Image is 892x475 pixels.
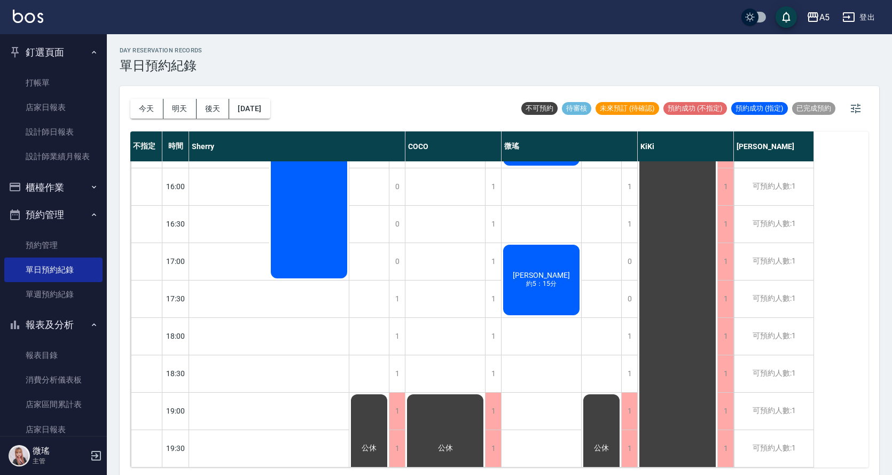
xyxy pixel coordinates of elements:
[734,206,813,243] div: 可預約人數:1
[485,206,501,243] div: 1
[734,430,813,467] div: 可預約人數:1
[389,168,405,205] div: 0
[389,281,405,317] div: 1
[802,6,834,28] button: A5
[162,243,189,280] div: 17:00
[663,104,727,113] span: 預約成功 (不指定)
[163,99,197,119] button: 明天
[621,206,637,243] div: 1
[485,243,501,280] div: 1
[592,443,611,453] span: 公休
[511,271,572,279] span: [PERSON_NAME]
[485,318,501,355] div: 1
[717,243,733,280] div: 1
[9,445,30,466] img: Person
[734,355,813,392] div: 可預約人數:1
[389,206,405,243] div: 0
[717,430,733,467] div: 1
[389,243,405,280] div: 0
[717,281,733,317] div: 1
[734,243,813,280] div: 可預約人數:1
[33,446,87,456] h5: 微瑤
[162,430,189,467] div: 19:30
[717,206,733,243] div: 1
[621,281,637,317] div: 0
[621,318,637,355] div: 1
[838,7,879,27] button: 登出
[4,71,103,95] a: 打帳單
[819,11,830,24] div: A5
[13,10,43,23] img: Logo
[621,430,637,467] div: 1
[731,104,788,113] span: 預約成功 (指定)
[120,58,202,73] h3: 單日預約紀錄
[776,6,797,28] button: save
[189,131,405,161] div: Sherry
[4,368,103,392] a: 消費分析儀表板
[638,131,734,161] div: KiKi
[717,393,733,430] div: 1
[130,131,162,161] div: 不指定
[405,131,502,161] div: COCO
[621,393,637,430] div: 1
[524,279,559,289] span: 約5：15分
[621,168,637,205] div: 1
[502,131,638,161] div: 微瑤
[485,355,501,392] div: 1
[229,99,270,119] button: [DATE]
[389,318,405,355] div: 1
[717,168,733,205] div: 1
[4,95,103,120] a: 店家日報表
[162,205,189,243] div: 16:30
[130,99,163,119] button: 今天
[359,443,379,453] span: 公休
[162,280,189,317] div: 17:30
[4,38,103,66] button: 釘選頁面
[33,456,87,466] p: 主管
[4,417,103,442] a: 店家日報表
[4,144,103,169] a: 設計師業績月報表
[4,282,103,307] a: 單週預約紀錄
[162,355,189,392] div: 18:30
[162,131,189,161] div: 時間
[562,104,591,113] span: 待審核
[521,104,558,113] span: 不可預約
[596,104,659,113] span: 未來預訂 (待確認)
[4,233,103,258] a: 預約管理
[621,355,637,392] div: 1
[4,120,103,144] a: 設計師日報表
[485,430,501,467] div: 1
[734,318,813,355] div: 可預約人數:1
[389,393,405,430] div: 1
[120,47,202,54] h2: day Reservation records
[197,99,230,119] button: 後天
[734,393,813,430] div: 可預約人數:1
[717,318,733,355] div: 1
[4,392,103,417] a: 店家區間累計表
[162,392,189,430] div: 19:00
[734,281,813,317] div: 可預約人數:1
[4,343,103,368] a: 報表目錄
[621,243,637,280] div: 0
[717,355,733,392] div: 1
[162,168,189,205] div: 16:00
[389,430,405,467] div: 1
[792,104,835,113] span: 已完成預約
[734,131,814,161] div: [PERSON_NAME]
[4,258,103,282] a: 單日預約紀錄
[389,355,405,392] div: 1
[734,168,813,205] div: 可預約人數:1
[485,393,501,430] div: 1
[4,311,103,339] button: 報表及分析
[485,168,501,205] div: 1
[4,201,103,229] button: 預約管理
[4,174,103,201] button: 櫃檯作業
[162,317,189,355] div: 18:00
[485,281,501,317] div: 1
[436,443,455,453] span: 公休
